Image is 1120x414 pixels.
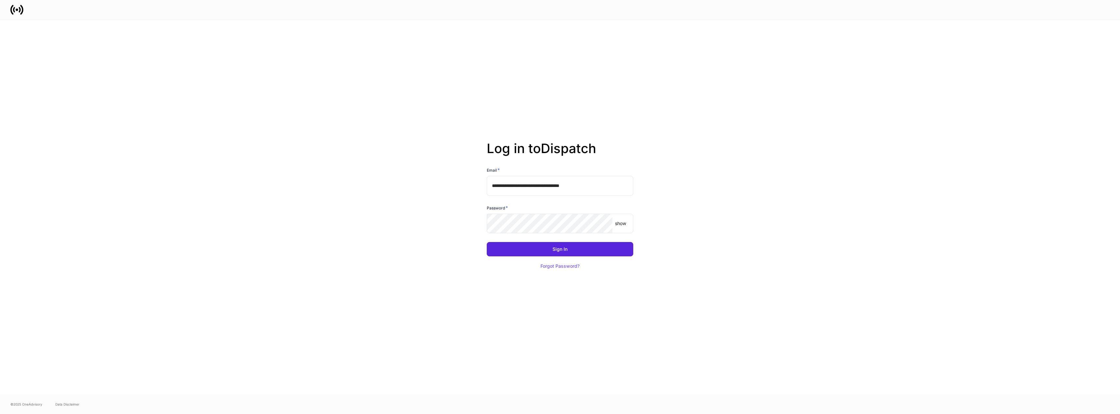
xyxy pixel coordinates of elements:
[55,402,79,407] a: Data Disclaimer
[10,402,42,407] span: © 2025 OneAdvisory
[487,242,633,256] button: Sign In
[487,167,500,173] h6: Email
[615,220,626,227] p: show
[540,264,580,268] div: Forgot Password?
[532,259,588,273] button: Forgot Password?
[487,205,508,211] h6: Password
[487,141,633,167] h2: Log in to Dispatch
[553,247,567,251] div: Sign In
